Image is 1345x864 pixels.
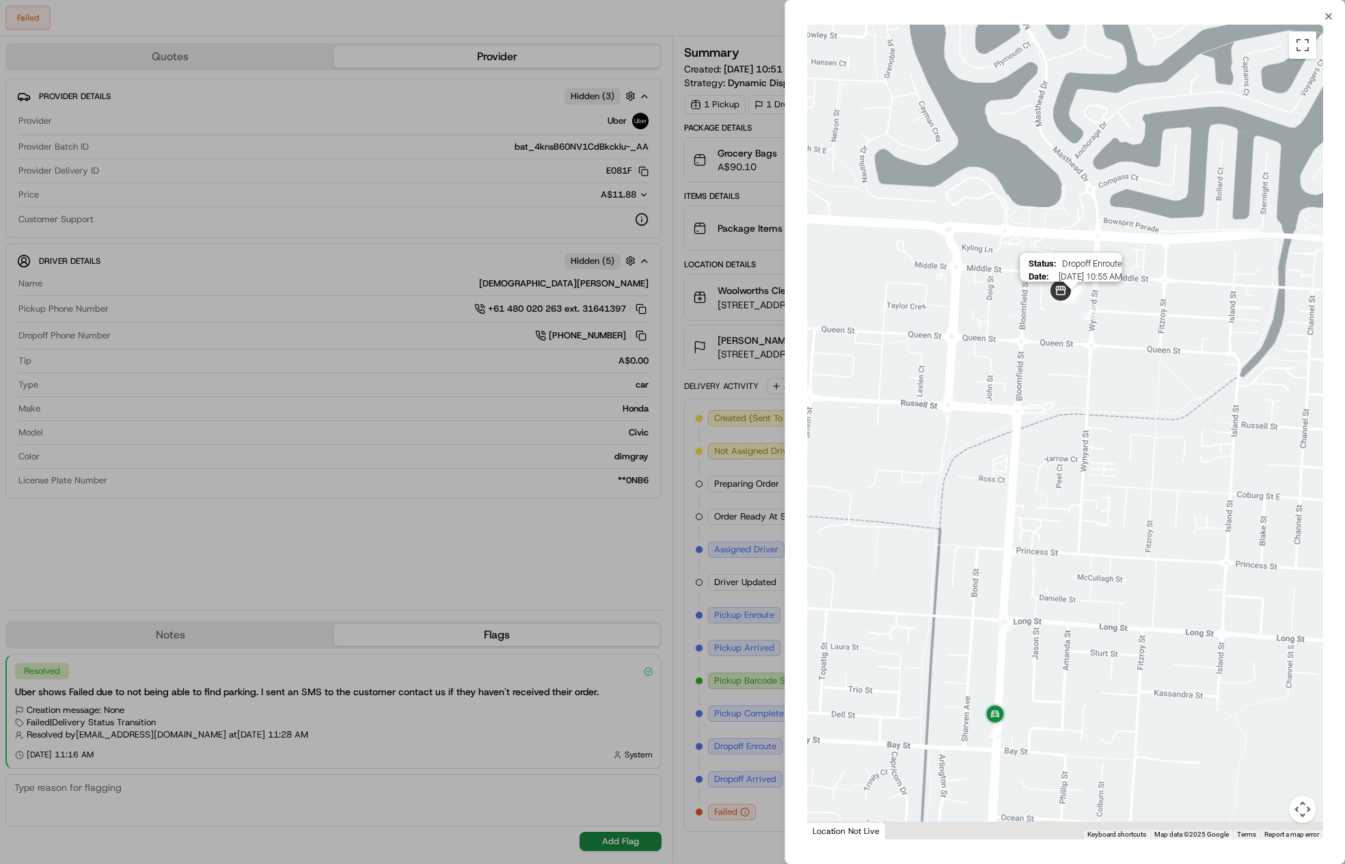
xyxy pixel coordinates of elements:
[1083,305,1098,320] div: 7
[1087,830,1146,839] button: Keyboard shortcuts
[1237,831,1256,838] a: Terms (opens in new tab)
[1028,258,1056,269] span: Status :
[1054,271,1122,282] span: [DATE] 10:55 AM
[807,822,886,839] div: Location Not Live
[1289,796,1316,823] button: Map camera controls
[988,723,1003,738] div: 13
[1028,271,1048,282] span: Date :
[1264,831,1319,838] a: Report a map error
[811,822,856,839] a: Open this area in Google Maps (opens a new window)
[997,620,1012,635] div: 8
[1068,284,1083,299] div: 6
[811,822,856,839] img: Google
[1289,31,1316,59] button: Toggle fullscreen view
[1070,279,1085,294] div: 3
[1061,258,1122,269] span: Dropoff Enroute
[1154,831,1229,838] span: Map data ©2025 Google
